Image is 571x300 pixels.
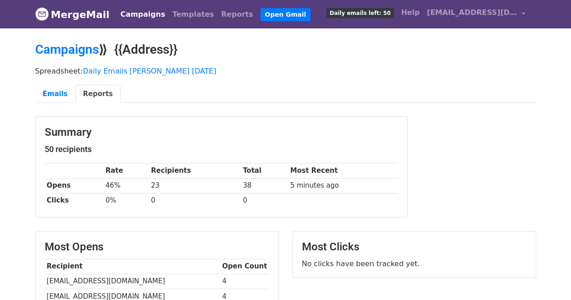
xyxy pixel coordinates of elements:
th: Recipient [45,259,220,274]
a: [EMAIL_ADDRESS][DOMAIN_NAME] [423,4,529,25]
h3: Most Opens [45,240,269,254]
a: Reports [75,85,121,103]
a: Emails [35,85,75,103]
h5: 50 recipients [45,144,398,154]
a: Daily emails left: 50 [323,4,397,22]
th: Opens [45,178,103,193]
span: [EMAIL_ADDRESS][DOMAIN_NAME] [427,7,517,18]
a: MergeMail [35,5,110,24]
span: Daily emails left: 50 [326,8,394,18]
td: 4 [220,274,269,289]
th: Clicks [45,193,103,208]
td: 46% [103,178,149,193]
th: Recipients [149,163,241,178]
a: Help [398,4,423,22]
th: Most Recent [288,163,398,178]
a: Reports [218,5,257,23]
td: 0% [103,193,149,208]
img: MergeMail logo [35,7,49,21]
a: Campaigns [117,5,169,23]
th: Open Count [220,259,269,274]
a: Open Gmail [260,8,311,21]
p: No clicks have been tracked yet. [302,259,527,268]
th: Total [241,163,288,178]
a: Daily Emails [PERSON_NAME] [DATE] [83,67,216,75]
p: Spreadsheet: [35,66,536,76]
td: 0 [241,193,288,208]
th: Rate [103,163,149,178]
a: Templates [169,5,218,23]
td: 5 minutes ago [288,178,398,193]
td: 38 [241,178,288,193]
td: [EMAIL_ADDRESS][DOMAIN_NAME] [45,274,220,289]
a: Campaigns [35,42,99,57]
h3: Most Clicks [302,240,527,254]
td: 23 [149,178,241,193]
h2: ⟫ {{Address}} [35,42,536,57]
h3: Summary [45,126,398,139]
td: 0 [149,193,241,208]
